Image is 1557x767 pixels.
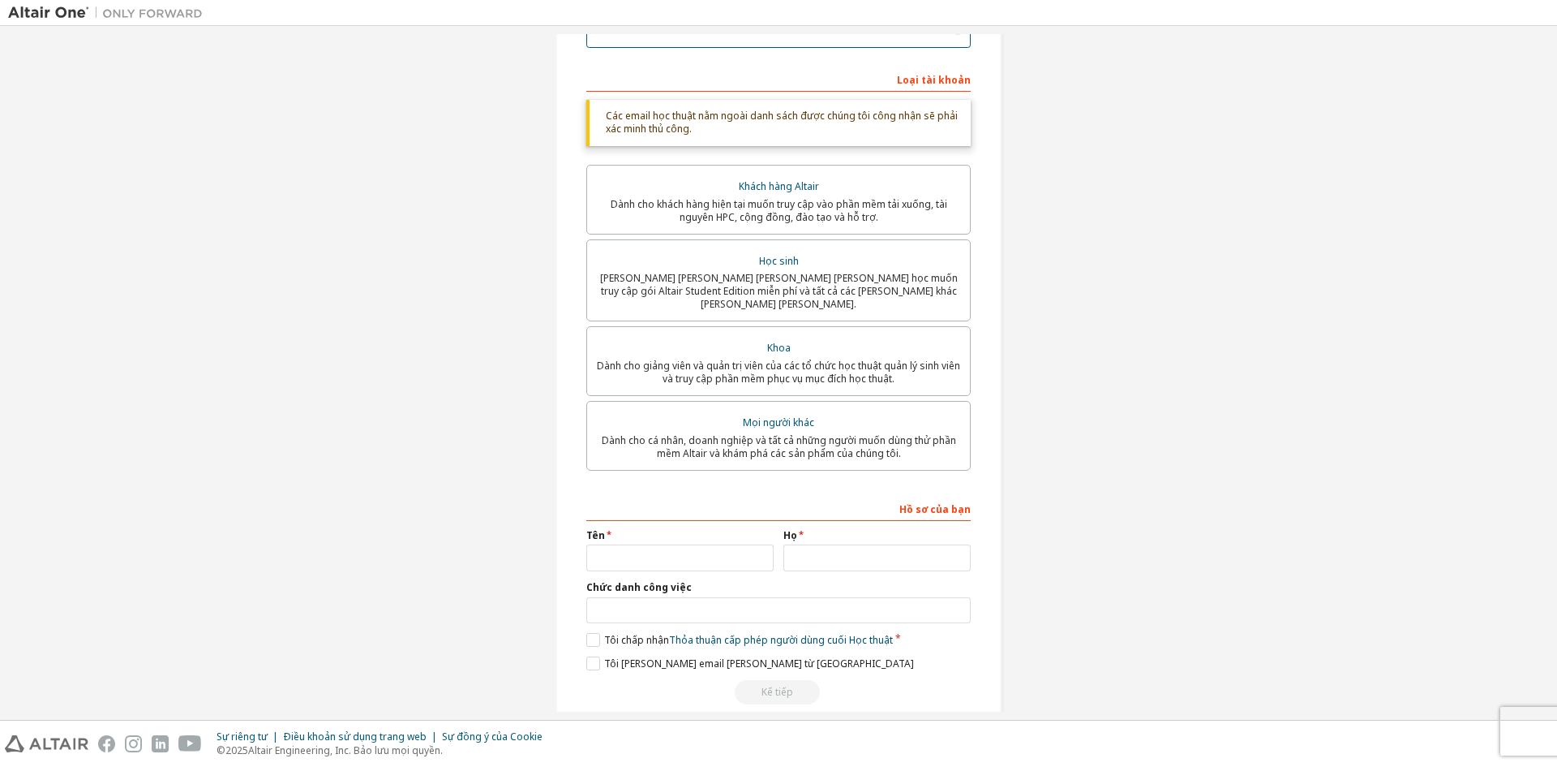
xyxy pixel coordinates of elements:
font: Loại tài khoản [897,73,971,87]
font: Dành cho giảng viên và quản trị viên của các tổ chức học thuật quản lý sinh viên và truy cập phần... [597,359,960,386]
font: Sự đồng ý của Cookie [442,730,543,743]
font: Học thuật [849,633,893,647]
font: [PERSON_NAME] [PERSON_NAME] [PERSON_NAME] [PERSON_NAME] học muốn truy cập gói Altair Student Edit... [600,271,958,311]
font: Mọi người khác [743,416,814,429]
font: 2025 [225,743,248,757]
img: instagram.svg [125,735,142,752]
font: Học sinh [759,254,799,268]
font: Chức danh công việc [586,580,692,594]
font: Tên [586,528,605,542]
font: Dành cho khách hàng hiện tại muốn truy cập vào phần mềm tải xuống, tài nguyên HPC, cộng đồng, đào... [611,197,947,224]
font: Altair Engineering, Inc. Bảo lưu mọi quyền. [248,743,443,757]
font: Dành cho cá nhân, doanh nghiệp và tất cả những người muốn dùng thử phần mềm Altair và khám phá cá... [602,433,956,460]
img: youtube.svg [178,735,202,752]
font: Tôi [PERSON_NAME] email [PERSON_NAME] từ [GEOGRAPHIC_DATA] [604,657,914,670]
font: Sự riêng tư [217,730,268,743]
div: Please wait while checking email ... [586,680,971,705]
font: Tôi chấp nhận [604,633,669,647]
font: © [217,743,225,757]
font: Thỏa thuận cấp phép người dùng cuối [669,633,847,647]
img: altair_logo.svg [5,735,88,752]
img: facebook.svg [98,735,115,752]
img: linkedin.svg [152,735,169,752]
font: Khách hàng Altair [739,179,819,193]
font: Hồ sơ của bạn [899,502,971,516]
img: Altair One [8,5,211,21]
font: Khoa [767,341,791,355]
font: Điều khoản sử dụng trang web [283,730,427,743]
font: Họ [783,528,797,542]
font: Các email học thuật nằm ngoài danh sách được chúng tôi công nhận sẽ phải xác minh thủ công. [606,109,958,136]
